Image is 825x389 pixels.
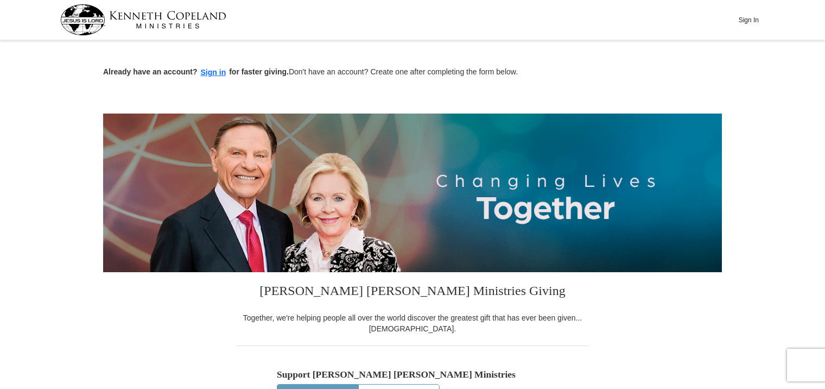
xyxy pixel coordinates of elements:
[732,11,765,28] button: Sign In
[236,272,589,312] h3: [PERSON_NAME] [PERSON_NAME] Ministries Giving
[60,4,226,35] img: kcm-header-logo.svg
[103,66,722,79] p: Don't have an account? Create one after completing the form below.
[236,312,589,334] div: Together, we're helping people all over the world discover the greatest gift that has ever been g...
[198,66,230,79] button: Sign in
[103,67,289,76] strong: Already have an account? for faster giving.
[277,369,548,380] h5: Support [PERSON_NAME] [PERSON_NAME] Ministries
